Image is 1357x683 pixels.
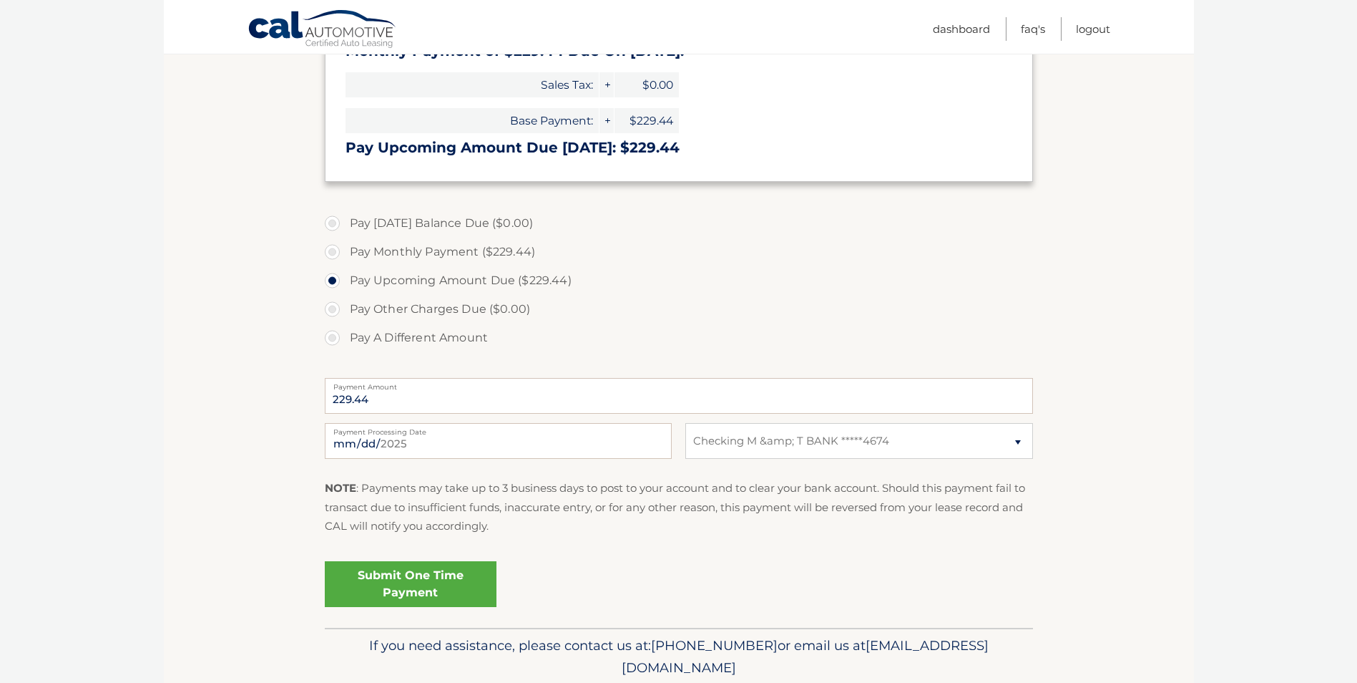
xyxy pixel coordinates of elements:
[325,481,356,495] strong: NOTE
[325,238,1033,266] label: Pay Monthly Payment ($229.44)
[325,423,672,459] input: Payment Date
[346,72,599,97] span: Sales Tax:
[325,378,1033,389] label: Payment Amount
[325,295,1033,324] label: Pay Other Charges Due ($0.00)
[599,72,614,97] span: +
[325,266,1033,295] label: Pay Upcoming Amount Due ($229.44)
[1076,17,1110,41] a: Logout
[325,479,1033,536] p: : Payments may take up to 3 business days to post to your account and to clear your bank account....
[599,108,614,133] span: +
[651,637,778,654] span: [PHONE_NUMBER]
[325,561,496,607] a: Submit One Time Payment
[325,378,1033,414] input: Payment Amount
[248,9,398,51] a: Cal Automotive
[346,108,599,133] span: Base Payment:
[325,423,672,435] label: Payment Processing Date
[325,209,1033,238] label: Pay [DATE] Balance Due ($0.00)
[334,634,1024,680] p: If you need assistance, please contact us at: or email us at
[614,72,679,97] span: $0.00
[1021,17,1045,41] a: FAQ's
[614,108,679,133] span: $229.44
[325,324,1033,352] label: Pay A Different Amount
[346,139,1012,157] h3: Pay Upcoming Amount Due [DATE]: $229.44
[933,17,990,41] a: Dashboard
